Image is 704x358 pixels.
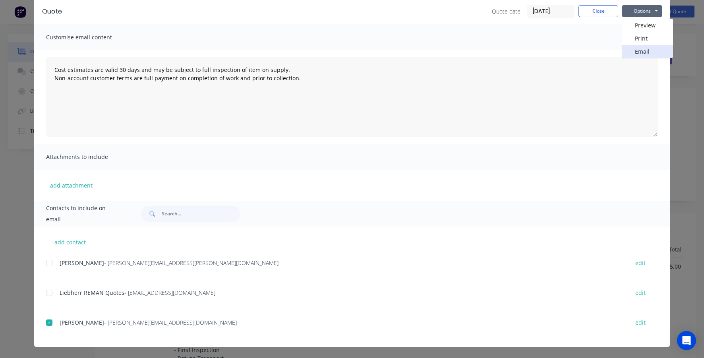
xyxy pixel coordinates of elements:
button: edit [631,287,650,298]
textarea: Cost estimates are valid 30 days and may be subject to full inspection of item on supply. Non-acc... [46,57,658,137]
button: Preview [622,19,673,32]
button: edit [631,317,650,328]
span: Customise email content [46,32,133,43]
span: [PERSON_NAME] [60,259,104,267]
span: [PERSON_NAME] [60,319,104,326]
button: edit [631,257,650,268]
span: Quote date [492,7,520,15]
span: Liebherr REMAN Quotes [60,289,124,296]
div: Open Intercom Messenger [677,331,696,350]
span: Attachments to include [46,151,133,163]
div: Quote [42,7,62,16]
button: Print [622,32,673,45]
input: Search... [162,206,240,222]
button: add attachment [46,179,97,191]
span: - [EMAIL_ADDRESS][DOMAIN_NAME] [124,289,215,296]
span: - [PERSON_NAME][EMAIL_ADDRESS][DOMAIN_NAME] [104,319,237,326]
span: Contacts to include on email [46,203,121,225]
button: add contact [46,236,94,248]
span: - [PERSON_NAME][EMAIL_ADDRESS][PERSON_NAME][DOMAIN_NAME] [104,259,279,267]
button: Email [622,45,673,58]
button: Options [622,5,662,17]
button: Close [578,5,618,17]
